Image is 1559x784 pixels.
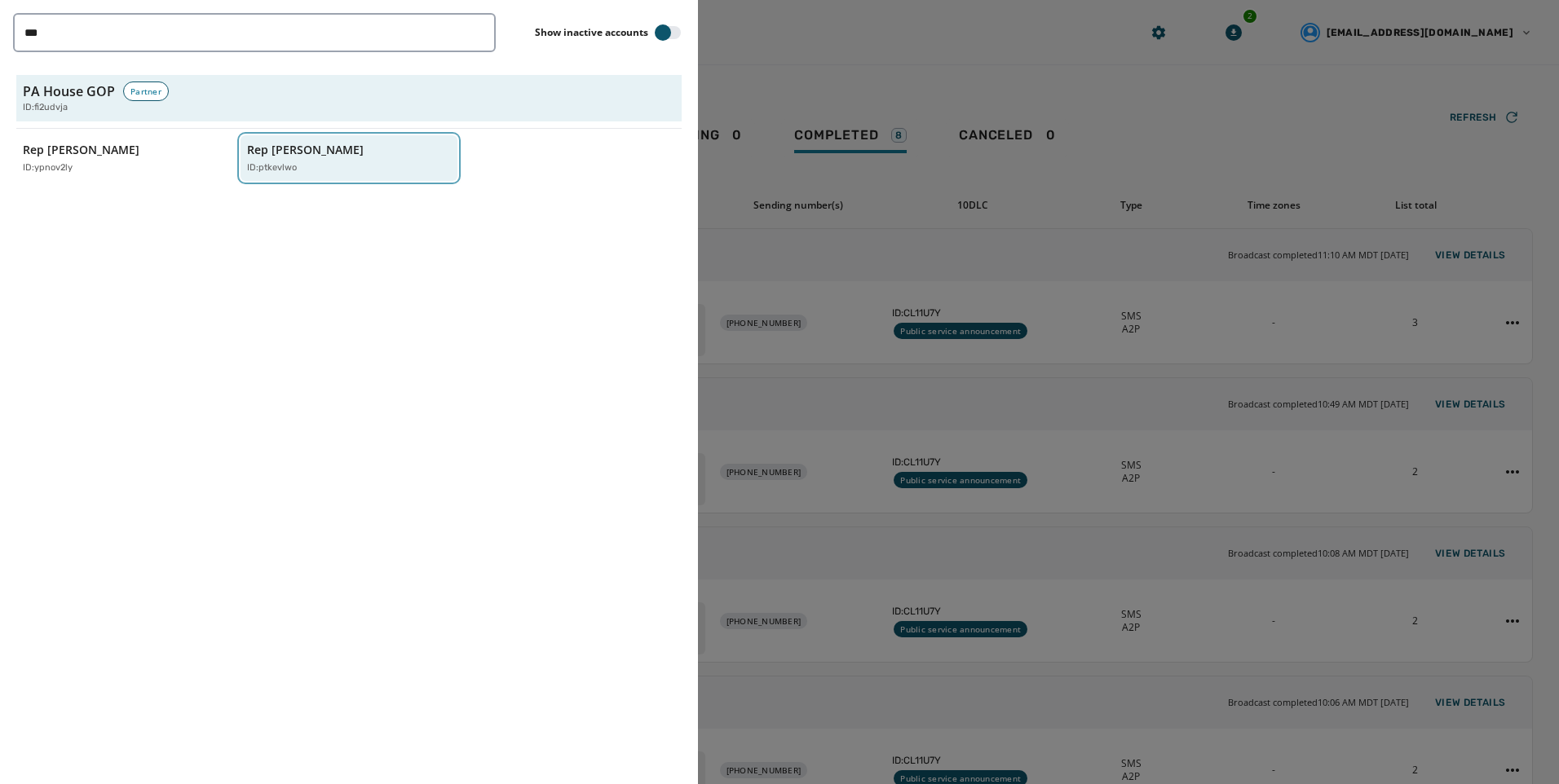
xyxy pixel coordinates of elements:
[23,161,73,175] p: ID: ypnov2ly
[241,135,458,182] button: Rep [PERSON_NAME]ID:ptkevlwo
[16,75,682,121] button: PA House GOPPartnerID:fi2udvja
[535,26,648,39] label: Show inactive accounts
[23,81,115,101] h3: PA House GOP
[16,135,234,182] button: Rep [PERSON_NAME]ID:ypnov2ly
[247,161,297,175] p: ID: ptkevlwo
[23,142,139,158] p: Rep [PERSON_NAME]
[123,81,169,101] div: Partner
[247,142,364,158] p: Rep [PERSON_NAME]
[23,101,68,115] span: ID: fi2udvja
